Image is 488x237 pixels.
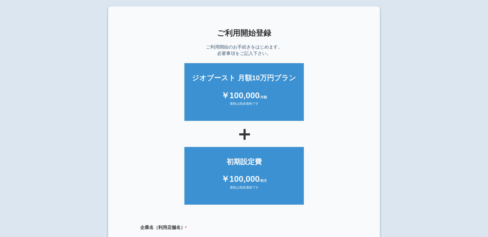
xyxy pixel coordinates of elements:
div: ＋ [124,124,364,144]
div: 価格は税抜価格です [191,185,297,195]
div: 価格は税抜価格です [191,101,297,111]
h1: ご利用開始登録 [124,29,364,37]
span: /初月 [260,179,267,182]
div: ￥100,000 [191,173,297,185]
div: 初期設定費 [191,157,297,167]
p: ご利用開始のお手続きをはじめます。 必要事項をご記入下さい。 [206,44,282,57]
div: ￥100,000 [191,90,297,101]
span: /月額 [260,95,267,99]
label: 企業名（利用店舗名） [140,224,348,231]
div: ジオブースト 月額10万円プラン [191,73,297,83]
